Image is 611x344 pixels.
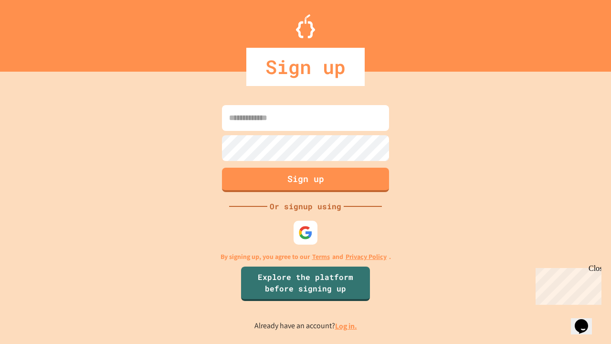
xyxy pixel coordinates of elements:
[222,168,389,192] button: Sign up
[298,226,313,240] img: google-icon.svg
[246,48,365,86] div: Sign up
[532,264,601,305] iframe: chat widget
[4,4,66,61] div: Chat with us now!Close
[312,252,330,262] a: Terms
[296,14,315,38] img: Logo.svg
[571,306,601,334] iframe: chat widget
[241,267,370,301] a: Explore the platform before signing up
[254,320,357,332] p: Already have an account?
[335,321,357,331] a: Log in.
[346,252,387,262] a: Privacy Policy
[221,252,391,262] p: By signing up, you agree to our and .
[267,201,344,212] div: Or signup using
